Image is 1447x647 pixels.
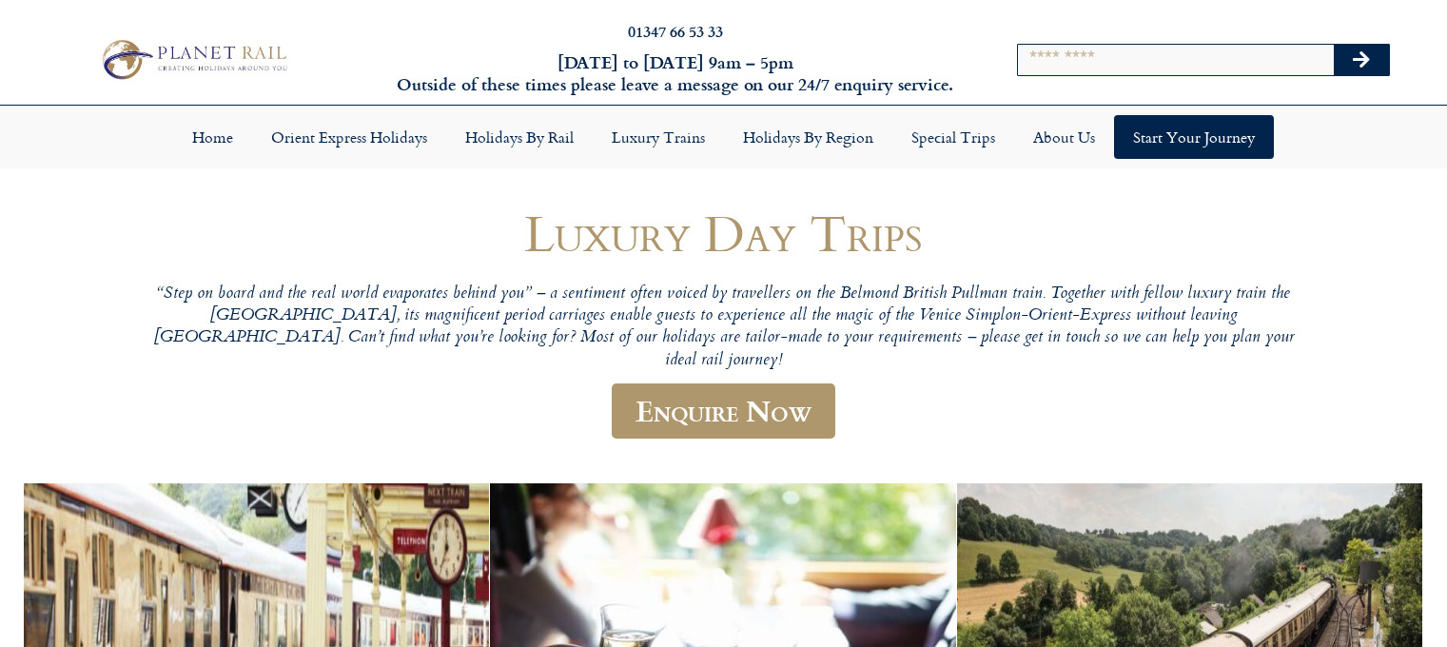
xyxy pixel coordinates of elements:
a: Holidays by Region [724,115,892,159]
a: 01347 66 53 33 [628,20,723,42]
a: Home [173,115,252,159]
img: Planet Rail Train Holidays Logo [94,35,292,84]
a: Holidays by Rail [446,115,593,159]
a: Enquire Now [612,383,835,440]
a: Special Trips [892,115,1014,159]
h1: Luxury Day Trips [153,205,1295,261]
a: Luxury Trains [593,115,724,159]
a: About Us [1014,115,1114,159]
p: “Step on board and the real world evaporates behind you” – a sentiment often voiced by travellers... [153,284,1295,372]
a: Start your Journey [1114,115,1274,159]
button: Search [1334,45,1389,75]
h6: [DATE] to [DATE] 9am – 5pm Outside of these times please leave a message on our 24/7 enquiry serv... [391,51,960,96]
nav: Menu [10,115,1437,159]
a: Orient Express Holidays [252,115,446,159]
